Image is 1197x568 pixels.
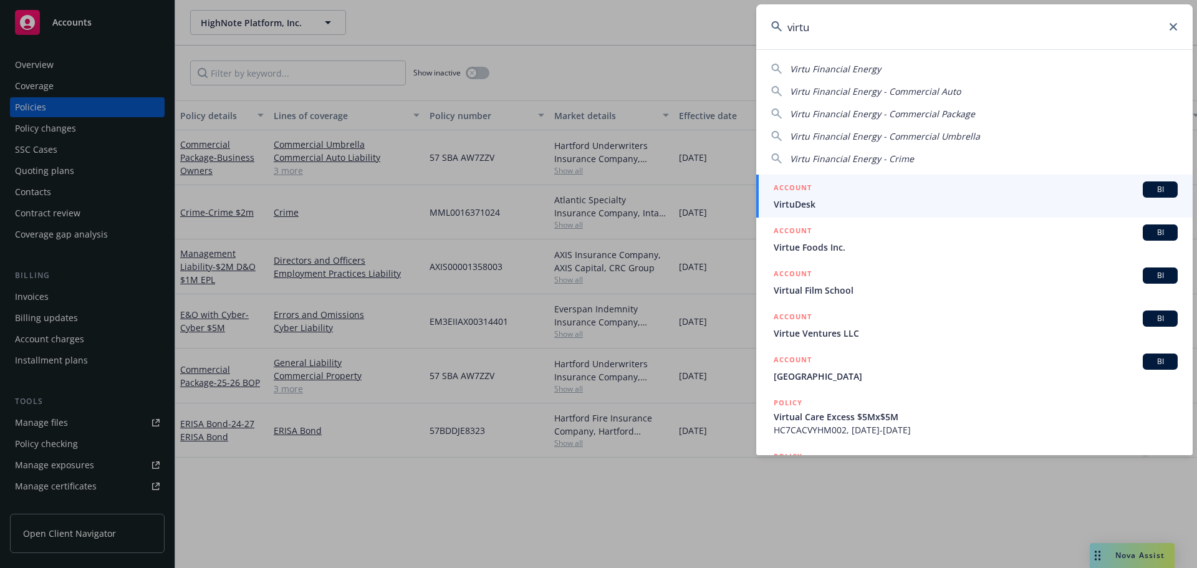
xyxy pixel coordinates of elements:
span: Virtu Financial Energy - Commercial Auto [790,85,961,97]
span: Virtu Financial Energy [790,63,881,75]
h5: ACCOUNT [774,354,812,368]
span: Virtue Foods Inc. [774,241,1178,254]
h5: ACCOUNT [774,310,812,325]
span: VirtuDesk [774,198,1178,211]
a: POLICYVirtual Care Excess $5Mx$5MHC7CACVYHM002, [DATE]-[DATE] [756,390,1193,443]
h5: ACCOUNT [774,224,812,239]
span: Virtu Financial Energy - Commercial Package [790,108,975,120]
a: ACCOUNTBIVirtue Foods Inc. [756,218,1193,261]
h5: POLICY [774,397,802,409]
a: ACCOUNTBIVirtual Film School [756,261,1193,304]
span: Virtue Ventures LLC [774,327,1178,340]
span: BI [1148,313,1173,324]
a: ACCOUNTBI[GEOGRAPHIC_DATA] [756,347,1193,390]
a: ACCOUNTBIVirtue Ventures LLC [756,304,1193,347]
span: [GEOGRAPHIC_DATA] [774,370,1178,383]
span: BI [1148,270,1173,281]
span: Virtu Financial Energy - Crime [790,153,914,165]
span: HC7CACVYHM002, [DATE]-[DATE] [774,423,1178,436]
h5: ACCOUNT [774,267,812,282]
h5: ACCOUNT [774,181,812,196]
input: Search... [756,4,1193,49]
a: POLICY [756,443,1193,497]
a: ACCOUNTBIVirtuDesk [756,175,1193,218]
span: BI [1148,227,1173,238]
span: Virtual Film School [774,284,1178,297]
h5: POLICY [774,450,802,463]
span: Virtual Care Excess $5Mx$5M [774,410,1178,423]
span: BI [1148,356,1173,367]
span: BI [1148,184,1173,195]
span: Virtu Financial Energy - Commercial Umbrella [790,130,980,142]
